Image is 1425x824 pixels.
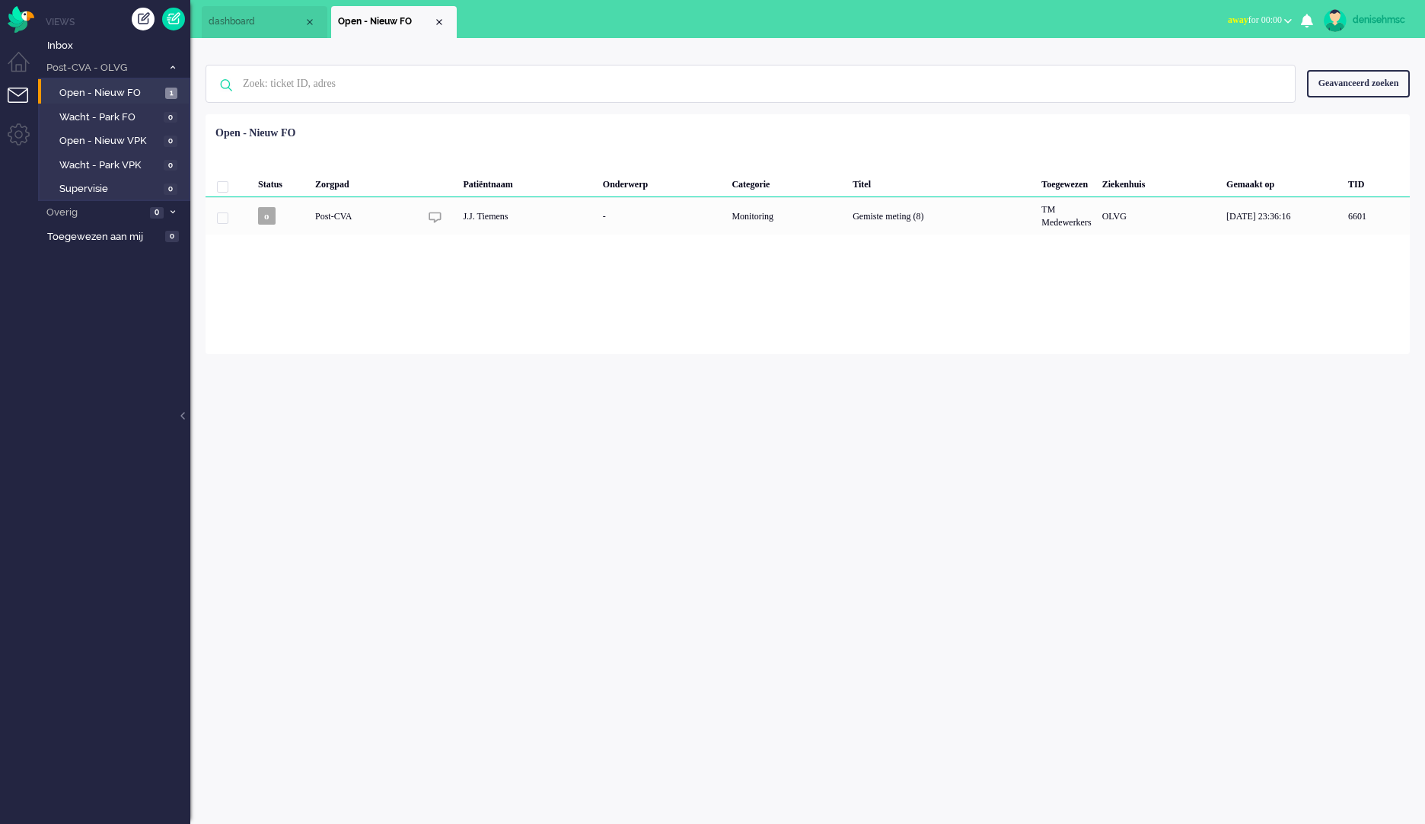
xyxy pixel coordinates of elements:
span: Wacht - Park VPK [59,158,160,173]
span: 0 [164,136,177,147]
span: away [1228,14,1248,25]
div: Ziekenhuis [1097,167,1221,197]
li: View [331,6,457,38]
div: Categorie [726,167,847,197]
span: 0 [150,207,164,219]
span: 0 [165,231,179,242]
a: Omnidesk [8,10,34,21]
span: 1 [165,88,177,99]
div: Open - Nieuw FO [215,126,295,141]
div: Status [253,167,310,197]
div: 6601 [206,197,1410,235]
span: Supervisie [59,182,160,196]
a: Inbox [44,37,190,53]
span: Post-CVA - OLVG [44,61,162,75]
img: ic-search-icon.svg [206,65,246,105]
button: awayfor 00:00 [1219,9,1301,31]
span: Inbox [47,39,190,53]
div: Toegewezen [1036,167,1096,197]
span: Open - Nieuw FO [338,15,433,28]
div: Titel [847,167,1036,197]
li: Views [46,15,190,28]
span: Open - Nieuw FO [59,86,161,101]
li: Dashboard menu [8,52,42,86]
li: Tickets menu [8,88,42,122]
a: Supervisie 0 [44,180,189,196]
a: Wacht - Park FO 0 [44,108,189,125]
div: J.J. Tiemens [457,197,597,235]
div: denisehmsc [1353,12,1410,27]
span: dashboard [209,15,304,28]
div: [DATE] 23:36:16 [1221,197,1343,235]
div: Patiëntnaam [457,167,597,197]
li: awayfor 00:00 [1219,5,1301,38]
span: Open - Nieuw VPK [59,134,160,149]
input: Zoek: ticket ID, adres [231,65,1274,102]
div: - [598,197,727,235]
a: Quick Ticket [162,8,185,30]
a: Open - Nieuw VPK 0 [44,132,189,149]
div: Geavanceerd zoeken [1307,70,1410,97]
div: Close tab [433,16,445,28]
div: TM Medewerkers [1036,197,1096,235]
a: denisehmsc [1321,9,1410,32]
span: Wacht - Park FO [59,110,160,125]
a: Open - Nieuw FO 1 [44,84,189,101]
span: Overig [44,206,145,220]
span: for 00:00 [1228,14,1282,25]
div: Close tab [304,16,316,28]
div: Gemiste meting (8) [847,197,1036,235]
a: Wacht - Park VPK 0 [44,156,189,173]
li: Dashboard [202,6,327,38]
span: 0 [164,160,177,171]
span: o [258,207,276,225]
img: ic_chat_grey.svg [429,211,442,224]
div: Creëer ticket [132,8,155,30]
a: Toegewezen aan mij 0 [44,228,190,244]
span: 0 [164,112,177,123]
li: Admin menu [8,123,42,158]
div: TID [1343,167,1410,197]
span: 0 [164,184,177,195]
div: Monitoring [726,197,847,235]
img: avatar [1324,9,1347,32]
div: Gemaakt op [1221,167,1343,197]
div: Zorgpad [310,167,419,197]
div: OLVG [1097,197,1221,235]
div: 6601 [1343,197,1410,235]
div: Onderwerp [598,167,727,197]
img: flow_omnibird.svg [8,6,34,33]
span: Toegewezen aan mij [47,230,161,244]
div: Post-CVA [310,197,419,235]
